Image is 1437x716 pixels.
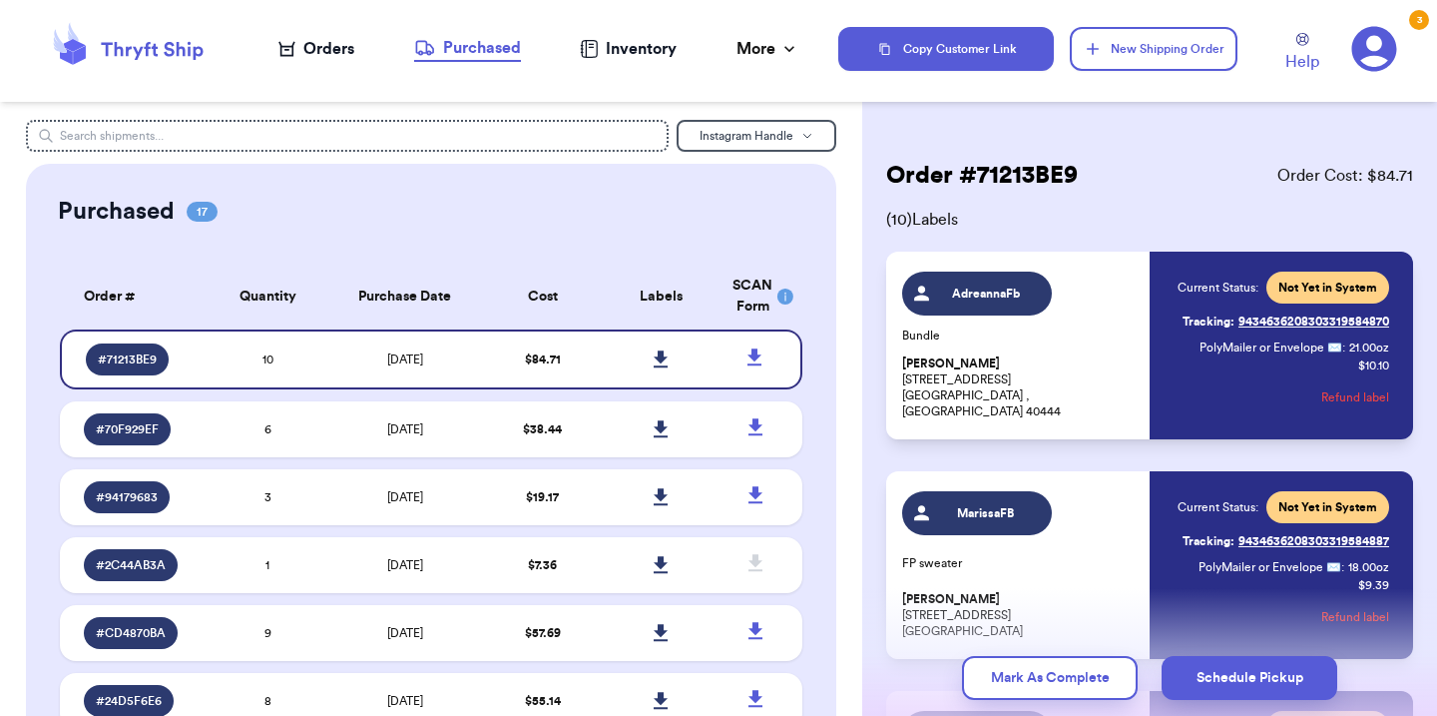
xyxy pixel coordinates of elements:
[1358,577,1389,593] p: $ 9.39
[265,559,269,571] span: 1
[414,36,521,60] div: Purchased
[902,591,1138,639] p: [STREET_ADDRESS] [GEOGRAPHIC_DATA]
[278,37,354,61] a: Orders
[1358,358,1389,373] p: $ 10.10
[1278,280,1377,296] span: Not Yet in System
[700,130,793,142] span: Instagram Handle
[387,559,423,571] span: [DATE]
[902,555,1138,571] p: FP sweater
[264,695,271,707] span: 8
[523,423,562,435] span: $ 38.44
[264,491,271,503] span: 3
[526,491,559,503] span: $ 19.17
[677,120,836,152] button: Instagram Handle
[838,27,1054,71] button: Copy Customer Link
[1199,342,1342,354] span: PolyMailer or Envelope ✉️
[1162,656,1337,700] button: Schedule Pickup
[1178,499,1258,515] span: Current Status:
[58,196,175,228] h2: Purchased
[736,37,799,61] div: More
[96,421,159,437] span: # 70F929EF
[939,286,1034,302] span: AdreannaFb
[96,625,166,641] span: # CD4870BA
[1342,340,1345,356] span: :
[1278,499,1377,515] span: Not Yet in System
[209,264,327,330] th: Quantity
[580,37,677,61] a: Inventory
[387,695,423,707] span: [DATE]
[1348,559,1389,575] span: 18.00 oz
[902,357,1000,371] span: [PERSON_NAME]
[414,36,521,62] a: Purchased
[1285,50,1319,74] span: Help
[98,352,157,367] span: # 71213BE9
[602,264,720,330] th: Labels
[483,264,602,330] th: Cost
[262,354,273,365] span: 10
[1351,26,1397,72] a: 3
[1183,525,1389,557] a: Tracking:9434636208303319584887
[886,208,1413,232] span: ( 10 ) Labels
[26,120,669,152] input: Search shipments...
[902,356,1138,419] p: [STREET_ADDRESS] [GEOGRAPHIC_DATA] , [GEOGRAPHIC_DATA] 40444
[962,656,1138,700] button: Mark As Complete
[1178,280,1258,296] span: Current Status:
[1321,375,1389,419] button: Refund label
[1277,164,1413,188] span: Order Cost: $ 84.71
[387,491,423,503] span: [DATE]
[264,627,271,639] span: 9
[939,505,1034,521] span: MarissaFB
[387,354,423,365] span: [DATE]
[1070,27,1237,71] button: New Shipping Order
[1321,595,1389,639] button: Refund label
[1341,559,1344,575] span: :
[902,592,1000,607] span: [PERSON_NAME]
[902,328,1138,344] p: Bundle
[387,423,423,435] span: [DATE]
[886,160,1078,192] h2: Order # 71213BE9
[1349,340,1389,356] span: 21.00 oz
[1285,33,1319,74] a: Help
[96,693,162,709] span: # 24D5F6E6
[387,627,423,639] span: [DATE]
[1183,306,1389,338] a: Tracking:9434636208303319584870
[732,276,778,318] div: SCAN Form
[264,423,271,435] span: 6
[528,559,557,571] span: $ 7.36
[525,354,561,365] span: $ 84.71
[1198,561,1341,573] span: PolyMailer or Envelope ✉️
[60,264,209,330] th: Order #
[1409,10,1429,30] div: 3
[327,264,483,330] th: Purchase Date
[1183,314,1234,330] span: Tracking:
[525,695,561,707] span: $ 55.14
[187,202,218,222] span: 17
[1183,533,1234,549] span: Tracking:
[96,557,166,573] span: # 2C44AB3A
[96,489,158,505] span: # 94179683
[525,627,561,639] span: $ 57.69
